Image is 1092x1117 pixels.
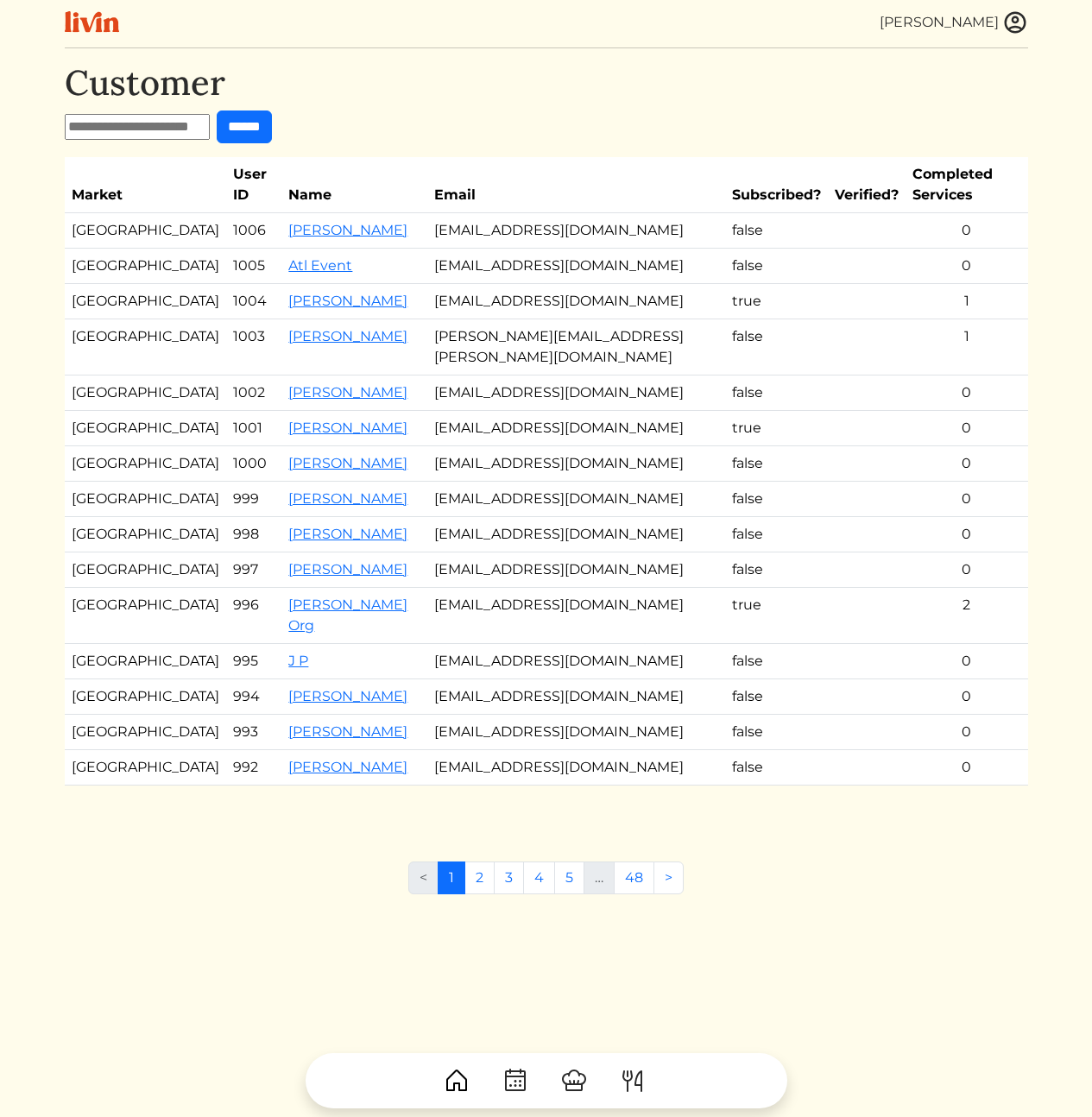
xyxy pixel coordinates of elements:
a: [PERSON_NAME] [288,490,407,507]
th: Name [281,157,427,213]
td: [GEOGRAPHIC_DATA] [65,411,226,446]
td: [GEOGRAPHIC_DATA] [65,588,226,644]
td: false [725,750,828,786]
td: [EMAIL_ADDRESS][DOMAIN_NAME] [427,446,725,482]
td: 1006 [226,213,282,249]
nav: Pages [408,861,684,908]
td: [EMAIL_ADDRESS][DOMAIN_NAME] [427,552,725,588]
td: [GEOGRAPHIC_DATA] [65,750,226,786]
td: false [725,446,828,482]
td: [EMAIL_ADDRESS][DOMAIN_NAME] [427,375,725,411]
img: ForkKnife-55491504ffdb50bab0c1e09e7649658475375261d09fd45db06cec23bce548bf.svg [619,1067,647,1095]
td: [EMAIL_ADDRESS][DOMAIN_NAME] [427,750,725,786]
a: [PERSON_NAME] [288,526,407,542]
td: 0 [906,750,1027,786]
a: 5 [554,861,584,894]
td: false [725,552,828,588]
td: 994 [226,679,282,715]
td: 0 [906,644,1027,679]
a: 3 [494,861,524,894]
td: false [725,517,828,552]
td: [GEOGRAPHIC_DATA] [65,213,226,249]
td: [EMAIL_ADDRESS][DOMAIN_NAME] [427,411,725,446]
td: [GEOGRAPHIC_DATA] [65,679,226,715]
td: 993 [226,715,282,750]
td: 996 [226,588,282,644]
td: 992 [226,750,282,786]
td: true [725,411,828,446]
td: 1004 [226,284,282,319]
td: 1002 [226,375,282,411]
a: [PERSON_NAME] [288,561,407,577]
td: [GEOGRAPHIC_DATA] [65,715,226,750]
td: 0 [906,679,1027,715]
td: 0 [906,249,1027,284]
td: true [725,284,828,319]
td: 0 [906,446,1027,482]
td: [GEOGRAPHIC_DATA] [65,517,226,552]
a: [PERSON_NAME] Org [288,596,407,634]
td: 0 [906,213,1027,249]
a: Next [653,861,684,894]
th: User ID [226,157,282,213]
td: false [725,644,828,679]
a: [PERSON_NAME] [288,222,407,238]
a: [PERSON_NAME] [288,759,407,775]
th: Email [427,157,725,213]
td: 999 [226,482,282,517]
td: 0 [906,411,1027,446]
td: false [725,375,828,411]
td: 0 [906,517,1027,552]
td: [GEOGRAPHIC_DATA] [65,644,226,679]
a: 4 [523,861,555,894]
img: House-9bf13187bcbb5817f509fe5e7408150f90897510c4275e13d0d5fca38e0b5951.svg [443,1067,470,1095]
a: [PERSON_NAME] [288,293,407,309]
td: 997 [226,552,282,588]
td: [GEOGRAPHIC_DATA] [65,249,226,284]
td: [EMAIL_ADDRESS][DOMAIN_NAME] [427,644,725,679]
td: 2 [906,588,1027,644]
a: 48 [614,861,654,894]
td: 1005 [226,249,282,284]
td: 0 [906,482,1027,517]
a: [PERSON_NAME] [288,420,407,436]
td: [EMAIL_ADDRESS][DOMAIN_NAME] [427,517,725,552]
td: false [725,319,828,375]
a: [PERSON_NAME] [288,688,407,704]
td: [EMAIL_ADDRESS][DOMAIN_NAME] [427,588,725,644]
img: user_account-e6e16d2ec92f44fc35f99ef0dc9cddf60790bfa021a6ecb1c896eb5d2907b31c.svg [1002,9,1028,35]
td: [EMAIL_ADDRESS][DOMAIN_NAME] [427,213,725,249]
img: ChefHat-a374fb509e4f37eb0702ca99f5f64f3b6956810f32a249b33092029f8484b388.svg [560,1067,588,1095]
td: 998 [226,517,282,552]
a: J P [288,653,308,669]
th: Verified? [828,157,906,213]
td: [EMAIL_ADDRESS][DOMAIN_NAME] [427,679,725,715]
td: [EMAIL_ADDRESS][DOMAIN_NAME] [427,482,725,517]
a: [PERSON_NAME] [288,723,407,740]
a: 2 [464,861,495,894]
td: [EMAIL_ADDRESS][DOMAIN_NAME] [427,249,725,284]
td: 1003 [226,319,282,375]
td: 1000 [226,446,282,482]
td: [GEOGRAPHIC_DATA] [65,319,226,375]
td: 995 [226,644,282,679]
th: Subscribed? [725,157,828,213]
div: [PERSON_NAME] [880,12,999,33]
td: [GEOGRAPHIC_DATA] [65,446,226,482]
td: false [725,249,828,284]
td: 0 [906,552,1027,588]
td: [GEOGRAPHIC_DATA] [65,375,226,411]
td: false [725,213,828,249]
td: [EMAIL_ADDRESS][DOMAIN_NAME] [427,284,725,319]
td: false [725,715,828,750]
td: [GEOGRAPHIC_DATA] [65,552,226,588]
td: [PERSON_NAME][EMAIL_ADDRESS][PERSON_NAME][DOMAIN_NAME] [427,319,725,375]
a: [PERSON_NAME] [288,328,407,344]
img: livin-logo-a0d97d1a881af30f6274990eb6222085a2533c92bbd1e4f22c21b4f0d0e3210c.svg [65,11,119,33]
a: [PERSON_NAME] [288,455,407,471]
th: Completed Services [906,157,1027,213]
td: 0 [906,375,1027,411]
img: CalendarDots-5bcf9d9080389f2a281d69619e1c85352834be518fbc73d9501aef674afc0d57.svg [502,1067,529,1095]
td: [GEOGRAPHIC_DATA] [65,284,226,319]
h1: Customer [65,62,1028,104]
